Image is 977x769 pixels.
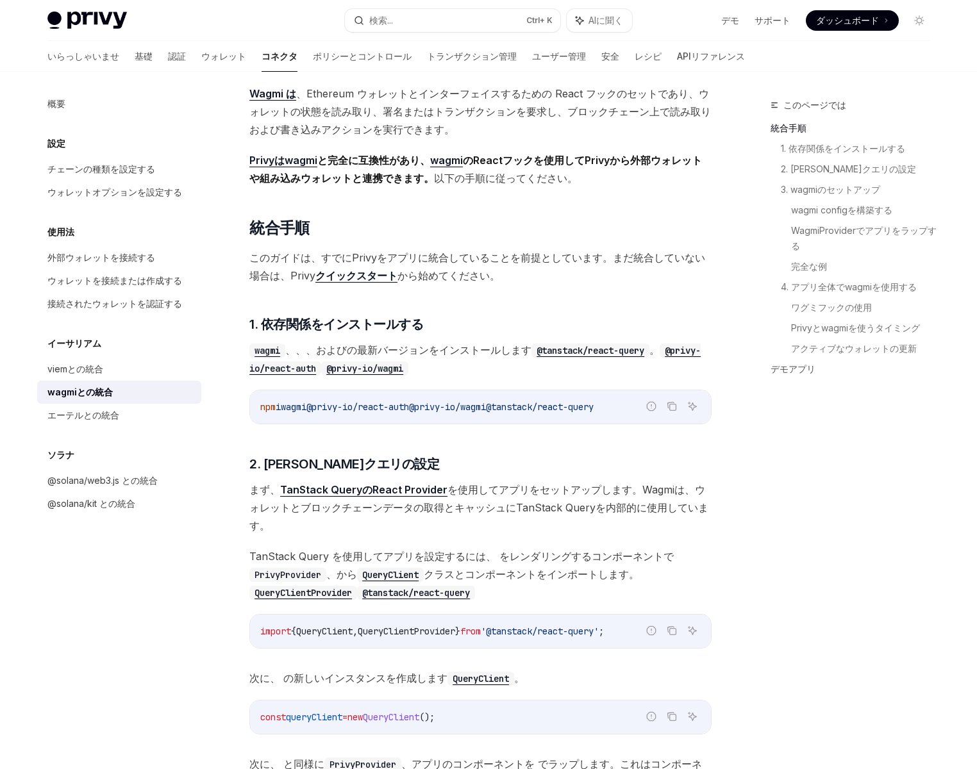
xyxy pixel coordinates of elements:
span: @privy-io/wagmi [409,401,486,413]
a: viemとの統合 [37,358,201,381]
font: 、Ethereum ウォレットとインターフェイスするための React フックのセットであり、ウォレットの状態を読み取り、署名またはトランザクションを要求し、ブロックチェーン上で読み取りおよび書... [249,87,711,136]
a: 安全 [601,41,619,72]
font: ウォレットを接続または作成する [47,275,182,286]
a: Wagmi は [249,87,296,101]
font: 2. [PERSON_NAME]クエリの設定 [249,456,439,472]
font: Ctrl [526,15,540,25]
a: 接続されたウォレットを認証する [37,292,201,315]
a: 外部ウォレットを接続する [37,246,201,269]
font: 1. 依存関係をインストールする [249,317,423,332]
font: 。 [514,672,524,684]
a: いらっしゃいませ [47,41,119,72]
span: @privy-io/react-auth [306,401,409,413]
font: wagmiとの統合 [47,386,113,397]
a: wagmi [430,154,463,167]
a: コネクタ [262,41,297,72]
a: QueryClientProvider [249,586,357,599]
span: queryClient [286,711,342,723]
font: トランザクション管理 [427,51,517,62]
font: ソラナ [47,449,74,460]
a: Privyはwagmi [249,154,317,167]
a: ワグミフックの使用 [791,297,940,318]
span: ; [599,625,604,637]
button: コードブロックの内容をコピーします [664,622,680,639]
button: 誤ったコードを報告する [643,708,660,725]
font: Wagmi は [249,87,296,100]
span: , [353,625,358,637]
a: WagmiProviderでアプリをラップする [791,220,940,256]
a: @privy-io/wagmi [321,361,408,374]
span: const [260,711,286,723]
a: 4. アプリ全体でwagmiを使用する [781,277,940,297]
a: デモ [721,14,739,27]
a: wagmiとの統合 [37,381,201,404]
font: レシピ [635,51,662,62]
a: @tanstack/react-query [357,586,475,599]
button: 検索...Ctrl+ K [345,9,560,32]
a: 基礎 [135,41,153,72]
a: エーテルとの統合 [37,404,201,427]
font: WagmiProviderでアプリをラップする [791,225,937,251]
a: ユーザー管理 [532,41,586,72]
code: @tanstack/react-query [357,586,475,600]
font: 基礎 [135,51,153,62]
a: ウォレットを接続または作成する [37,269,201,292]
span: (); [419,711,435,723]
span: new [347,711,363,723]
font: 完全な例 [791,261,827,272]
a: ウォレットオプションを設定する [37,181,201,204]
a: アクティブなウォレットの更新 [791,338,940,359]
font: ウォレットオプションを設定する [47,186,182,197]
code: QueryClientProvider [249,586,357,600]
span: import [260,625,291,637]
span: QueryClient [363,711,419,723]
font: 、 [326,568,337,581]
font: コネクタ [262,51,297,62]
font: 統合手順 [771,122,806,133]
font: ダッシュボード [816,15,879,26]
a: wagmi [249,343,285,356]
font: まず、 [249,483,280,496]
font: 使用法 [47,226,74,237]
a: 統合手順 [771,118,940,138]
font: Privyとwagmiを使うタイミング [791,322,920,333]
font: エーテルとの統合 [47,409,119,420]
a: ダッシュボード [806,10,899,31]
font: 安全 [601,51,619,62]
a: 認証 [168,41,186,72]
font: 認証 [168,51,186,62]
font: 、、、 [285,343,316,356]
font: ワグミフックの使用 [791,302,872,313]
img: ライトロゴ [47,12,127,29]
font: のReactフックを使用してPrivyから外部ウォレットや組み込みウォレットと連携できます。 [249,154,702,185]
button: コードブロックの内容をコピーします [664,398,680,415]
span: i [276,401,281,413]
span: wagmi [281,401,306,413]
font: TanStack QueryのReact Provider [280,483,447,496]
a: ポリシーとコントロール [313,41,412,72]
font: ウォレット [201,51,246,62]
font: デモアプリ [771,363,815,374]
font: 2. [PERSON_NAME]クエリの設定 [781,163,916,174]
font: から [337,568,357,581]
font: ポリシーとコントロール [313,51,412,62]
font: と完全に互換性があり [317,154,420,167]
span: from [460,625,481,637]
font: チェーンの種類を設定する [47,163,155,174]
code: wagmi [249,343,285,358]
font: イーサリアム [47,338,101,349]
span: = [342,711,347,723]
font: 統合手順 [249,219,310,237]
font: の最新バージョンをインストールし [347,343,511,356]
a: 概要 [37,92,201,115]
font: 。 [629,568,639,581]
button: 誤ったコードを報告する [643,622,660,639]
a: チェーンの種類を設定する [37,158,201,181]
button: 誤ったコードを報告する [643,398,660,415]
code: QueryClient [357,568,424,582]
font: APIリファレンス [677,51,745,62]
font: ます [511,343,531,356]
font: 設定 [47,138,65,149]
font: 3. wagmiのセットアップ [781,184,880,195]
